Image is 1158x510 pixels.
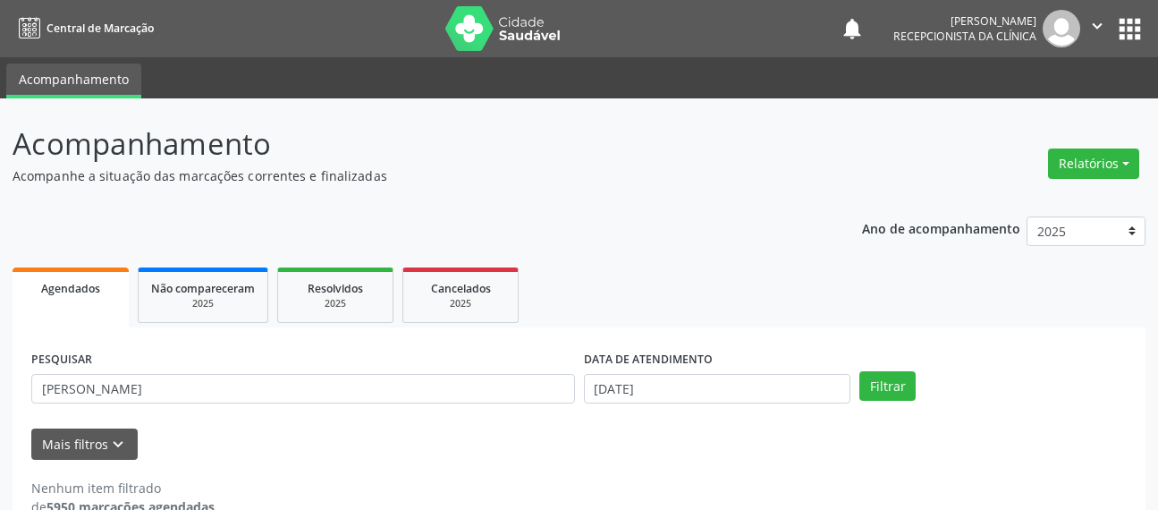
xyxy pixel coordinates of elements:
i:  [1087,16,1107,36]
div: 2025 [151,297,255,310]
p: Acompanhe a situação das marcações correntes e finalizadas [13,166,806,185]
button: Mais filtroskeyboard_arrow_down [31,429,138,460]
div: 2025 [291,297,380,310]
p: Ano de acompanhamento [862,217,1020,239]
a: Central de Marcação [13,13,154,43]
span: Central de Marcação [46,21,154,36]
a: Acompanhamento [6,64,141,98]
button:  [1080,10,1114,47]
button: apps [1114,13,1145,45]
div: 2025 [416,297,505,310]
button: notifications [840,16,865,41]
label: DATA DE ATENDIMENTO [584,346,713,374]
input: Selecione um intervalo [584,374,851,404]
i: keyboard_arrow_down [108,435,128,455]
span: Agendados [41,281,100,296]
input: Nome, CNS [31,374,575,404]
div: Nenhum item filtrado [31,479,215,497]
span: Resolvidos [308,281,363,296]
span: Não compareceram [151,281,255,296]
button: Relatórios [1048,149,1139,179]
p: Acompanhamento [13,122,806,166]
img: img [1043,10,1080,47]
span: Cancelados [431,281,491,296]
span: Recepcionista da clínica [893,29,1036,44]
label: PESQUISAR [31,346,92,374]
button: Filtrar [859,371,916,402]
div: [PERSON_NAME] [893,13,1036,29]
